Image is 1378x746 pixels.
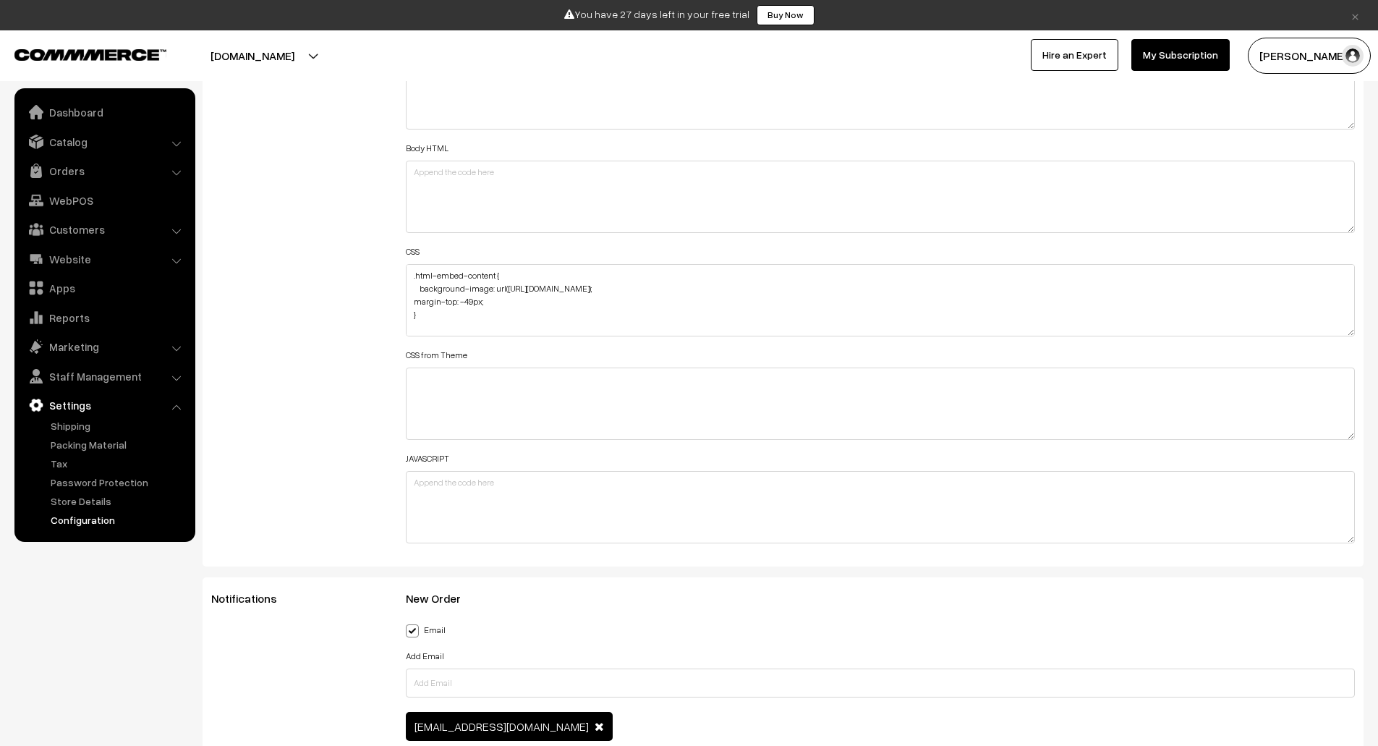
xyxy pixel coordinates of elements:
[406,452,449,465] label: JAVASCRIPT
[1031,39,1118,71] a: Hire an Expert
[18,275,190,301] a: Apps
[1345,7,1365,24] a: ×
[18,392,190,418] a: Settings
[18,129,190,155] a: Catalog
[18,363,190,389] a: Staff Management
[5,5,1373,25] div: You have 27 days left in your free trial
[1342,45,1364,67] img: user
[18,246,190,272] a: Website
[14,45,141,62] a: COMMMERCE
[406,650,444,663] label: Add Email
[1131,39,1230,71] a: My Subscription
[406,264,1356,336] textarea: .html-embed-content { background-image: url([URL][DOMAIN_NAME]); margin-top: -49px; } p { font-fa...
[47,475,190,490] a: Password Protection
[406,622,446,637] label: Email
[18,99,190,125] a: Dashboard
[14,49,166,60] img: COMMMERCE
[18,187,190,213] a: WebPOS
[406,245,420,258] label: CSS
[406,142,448,155] label: Body HTML
[18,334,190,360] a: Marketing
[47,456,190,471] a: Tax
[211,591,294,606] span: Notifications
[414,719,589,734] span: [EMAIL_ADDRESS][DOMAIN_NAME]
[18,158,190,184] a: Orders
[47,437,190,452] a: Packing Material
[18,216,190,242] a: Customers
[1248,38,1371,74] button: [PERSON_NAME]
[47,512,190,527] a: Configuration
[47,418,190,433] a: Shipping
[18,305,190,331] a: Reports
[160,38,345,74] button: [DOMAIN_NAME]
[406,349,467,362] label: CSS from Theme
[406,591,478,606] span: New Order
[406,669,1356,698] input: Add Email
[757,5,815,25] a: Buy Now
[47,493,190,509] a: Store Details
